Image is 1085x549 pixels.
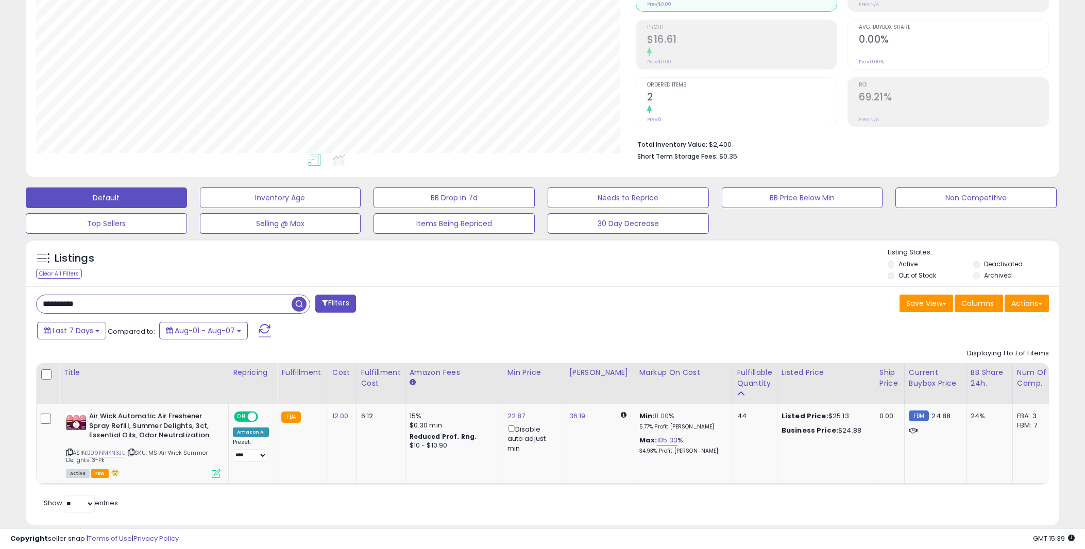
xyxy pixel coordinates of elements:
[931,411,951,421] span: 24.88
[374,213,535,234] button: Items Being Repriced
[37,322,106,339] button: Last 7 Days
[737,411,769,421] div: 44
[55,251,94,266] h5: Listings
[1033,534,1075,543] span: 2025-08-15 15:39 GMT
[410,411,495,421] div: 15%
[859,59,884,65] small: Prev: 0.00%
[859,33,1048,47] h2: 0.00%
[281,367,323,378] div: Fulfillment
[637,138,1041,150] li: $2,400
[639,423,725,431] p: 5.77% Profit [PERSON_NAME]
[782,425,838,435] b: Business Price:
[967,349,1049,358] div: Displaying 1 to 1 of 1 items
[859,116,879,123] small: Prev: N/A
[635,363,733,404] th: The percentage added to the cost of goods (COGS) that forms the calculator for Min & Max prices.
[782,367,871,378] div: Listed Price
[782,411,828,421] b: Listed Price:
[44,498,118,508] span: Show: entries
[281,411,300,423] small: FBA
[898,271,936,280] label: Out of Stock
[53,325,93,336] span: Last 7 Days
[719,151,737,161] span: $0.35
[66,469,90,478] span: All listings currently available for purchase on Amazon
[315,295,355,313] button: Filters
[1017,421,1051,430] div: FBM: 7
[91,469,109,478] span: FBA
[332,411,349,421] a: 12.00
[87,449,125,457] a: B09NMKN3JL
[639,435,657,445] b: Max:
[971,411,1005,421] div: 24%
[647,1,671,7] small: Prev: $0.00
[1017,367,1055,389] div: Num of Comp.
[647,33,837,47] h2: $16.61
[66,411,87,432] img: 41TY+aWbQWL._SL40_.jpg
[637,140,707,149] b: Total Inventory Value:
[109,469,120,476] i: hazardous material
[507,367,561,378] div: Min Price
[569,411,586,421] a: 36.19
[722,187,883,208] button: BB Price Below Min
[637,152,718,161] b: Short Term Storage Fees:
[657,435,677,445] a: 105.33
[410,378,416,387] small: Amazon Fees.
[159,322,248,339] button: Aug-01 - Aug-07
[895,187,1057,208] button: Non Competitive
[361,367,401,389] div: Fulfillment Cost
[955,295,1003,312] button: Columns
[26,213,187,234] button: Top Sellers
[647,25,837,30] span: Profit
[10,534,179,544] div: seller snap | |
[737,367,773,389] div: Fulfillable Quantity
[879,411,896,421] div: 0.00
[961,298,994,308] span: Columns
[410,441,495,450] div: $10 - $10.90
[233,439,269,462] div: Preset:
[108,327,155,336] span: Compared to:
[647,116,662,123] small: Prev: 0
[257,413,273,421] span: OFF
[898,260,918,268] label: Active
[984,271,1012,280] label: Archived
[63,367,224,378] div: Title
[175,325,235,336] span: Aug-01 - Aug-07
[332,367,352,378] div: Cost
[66,411,221,477] div: ASIN:
[888,248,1060,258] p: Listing States:
[647,91,837,105] h2: 2
[507,423,557,453] div: Disable auto adjust min
[361,411,397,421] div: 6.12
[410,367,499,378] div: Amazon Fees
[233,367,273,378] div: Repricing
[971,367,1008,389] div: BB Share 24h.
[89,411,214,443] b: Air Wick Automatic Air Freshener Spray Refill, Summer Delights, 3ct, Essential Oils, Odor Neutral...
[410,432,477,441] b: Reduced Prof. Rng.
[36,269,82,279] div: Clear All Filters
[879,367,900,389] div: Ship Price
[133,534,179,543] a: Privacy Policy
[374,187,535,208] button: BB Drop in 7d
[10,534,48,543] strong: Copyright
[900,295,953,312] button: Save View
[984,260,1023,268] label: Deactivated
[859,25,1048,30] span: Avg. Buybox Share
[859,91,1048,105] h2: 69.21%
[782,411,867,421] div: $25.13
[909,367,962,389] div: Current Buybox Price
[647,59,671,65] small: Prev: $0.00
[569,367,631,378] div: [PERSON_NAME]
[639,448,725,455] p: 34.93% Profit [PERSON_NAME]
[88,534,132,543] a: Terms of Use
[507,411,525,421] a: 22.87
[639,411,655,421] b: Min:
[548,213,709,234] button: 30 Day Decrease
[26,187,187,208] button: Default
[782,426,867,435] div: $24.88
[548,187,709,208] button: Needs to Reprice
[647,82,837,88] span: Ordered Items
[859,1,879,7] small: Prev: N/A
[909,410,929,421] small: FBM
[859,82,1048,88] span: ROI
[1005,295,1049,312] button: Actions
[1017,411,1051,421] div: FBA: 3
